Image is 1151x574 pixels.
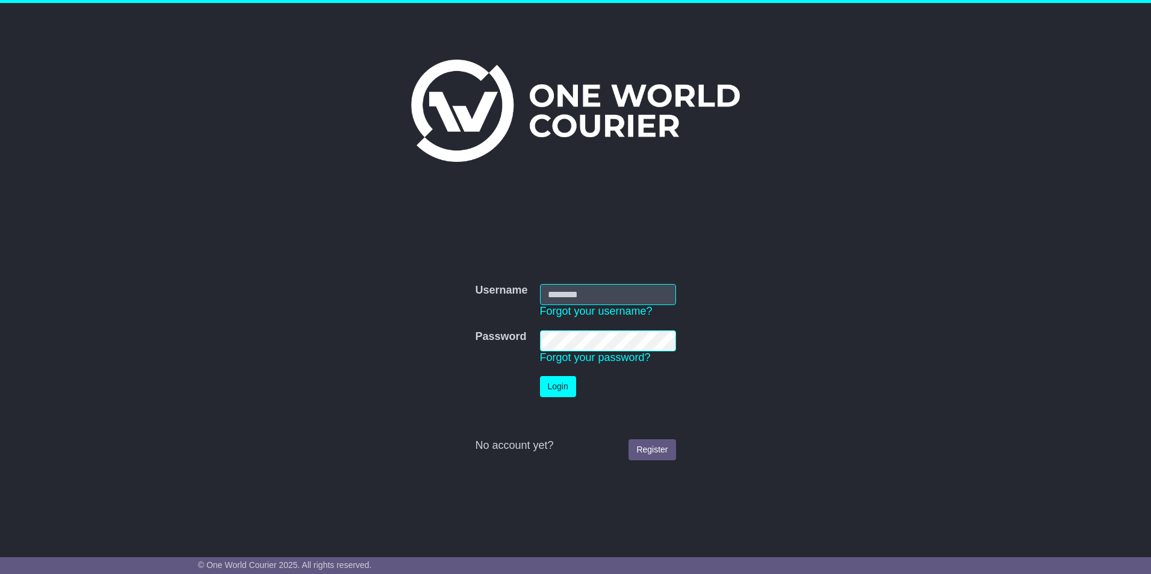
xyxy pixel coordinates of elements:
a: Register [628,439,675,460]
a: Forgot your password? [540,351,651,363]
label: Username [475,284,527,297]
img: One World [411,60,740,162]
label: Password [475,330,526,344]
span: © One World Courier 2025. All rights reserved. [198,560,372,570]
div: No account yet? [475,439,675,452]
button: Login [540,376,576,397]
a: Forgot your username? [540,305,653,317]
